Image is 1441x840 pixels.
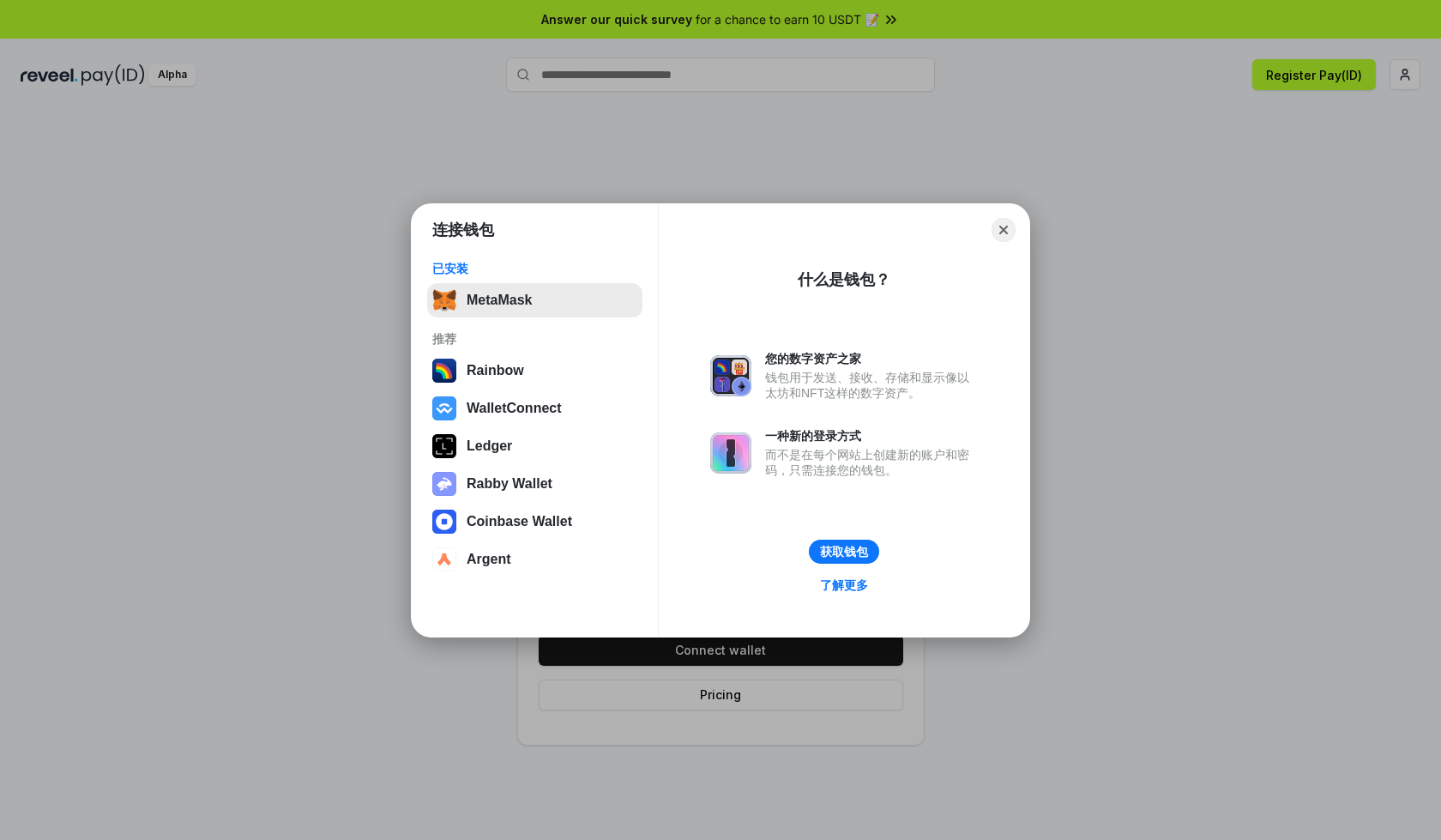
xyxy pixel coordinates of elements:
[710,432,751,474] img: svg+xml,%3Csvg%20xmlns%3D%22http%3A%2F%2Fwww.w3.org%2F2000%2Fsvg%22%20fill%3D%22none%22%20viewBox...
[710,355,751,396] img: svg+xml,%3Csvg%20xmlns%3D%22http%3A%2F%2Fwww.w3.org%2F2000%2Fsvg%22%20fill%3D%22none%22%20viewBox...
[427,283,642,317] button: MetaMask
[992,218,1016,242] button: Close
[467,438,512,454] div: Ledger
[467,363,524,378] div: Rainbow
[427,505,642,539] button: Coinbase Wallet
[427,467,642,501] button: Rabby Wallet
[427,429,642,463] button: Ledger
[432,220,494,240] h1: 连接钱包
[820,577,868,593] div: 了解更多
[467,476,552,492] div: Rabby Wallet
[810,574,878,596] a: 了解更多
[427,542,642,577] button: Argent
[432,510,456,534] img: svg+xml,%3Csvg%20width%3D%2228%22%20height%3D%2228%22%20viewBox%3D%220%200%2028%2028%22%20fill%3D...
[765,370,978,401] div: 钱包用于发送、接收、存储和显示像以太坊和NFT这样的数字资产。
[432,288,456,312] img: svg+xml,%3Csvg%20fill%3D%22none%22%20height%3D%2233%22%20viewBox%3D%220%200%2035%2033%22%20width%...
[765,428,978,444] div: 一种新的登录方式
[432,434,456,458] img: svg+xml,%3Csvg%20xmlns%3D%22http%3A%2F%2Fwww.w3.org%2F2000%2Fsvg%22%20width%3D%2228%22%20height%3...
[432,396,456,420] img: svg+xml,%3Csvg%20width%3D%2228%22%20height%3D%2228%22%20viewBox%3D%220%200%2028%2028%22%20fill%3D...
[798,269,890,290] div: 什么是钱包？
[432,547,456,571] img: svg+xml,%3Csvg%20width%3D%2228%22%20height%3D%2228%22%20viewBox%3D%220%200%2028%2028%22%20fill%3D...
[765,351,978,366] div: 您的数字资产之家
[809,540,879,564] button: 获取钱包
[432,359,456,383] img: svg+xml,%3Csvg%20width%3D%22120%22%20height%3D%22120%22%20viewBox%3D%220%200%20120%20120%22%20fil...
[432,261,637,276] div: 已安装
[427,391,642,426] button: WalletConnect
[765,447,978,478] div: 而不是在每个网站上创建新的账户和密码，只需连接您的钱包。
[467,293,532,308] div: MetaMask
[467,552,511,567] div: Argent
[427,354,642,388] button: Rainbow
[432,472,456,496] img: svg+xml,%3Csvg%20xmlns%3D%22http%3A%2F%2Fwww.w3.org%2F2000%2Fsvg%22%20fill%3D%22none%22%20viewBox...
[467,401,562,416] div: WalletConnect
[432,331,637,347] div: 推荐
[820,544,868,559] div: 获取钱包
[467,514,572,529] div: Coinbase Wallet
